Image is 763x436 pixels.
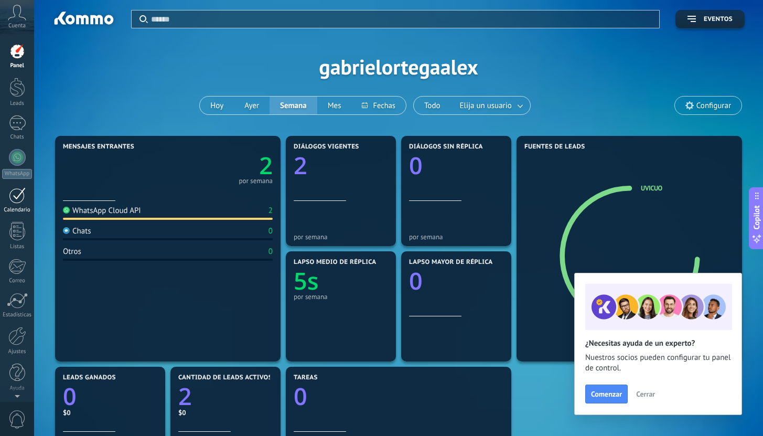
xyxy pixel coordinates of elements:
[63,380,157,412] a: 0
[239,178,273,184] div: por semana
[294,380,503,412] a: 0
[2,312,33,318] div: Estadísticas
[63,380,77,412] text: 0
[696,101,731,110] span: Configurar
[63,143,134,151] span: Mensajes entrantes
[178,408,273,417] div: $0
[294,374,318,381] span: Tareas
[294,293,388,301] div: por semana
[63,207,70,214] img: WhatsApp Cloud API
[641,184,662,193] a: Uvicuo
[458,99,514,113] span: Elija un usuario
[409,233,503,241] div: por semana
[704,16,733,23] span: Eventos
[2,348,33,355] div: Ajustes
[2,134,33,141] div: Chats
[591,390,622,398] span: Comenzar
[63,247,81,257] div: Otros
[414,97,451,114] button: Todo
[585,385,628,403] button: Comenzar
[2,100,33,107] div: Leads
[631,386,660,402] button: Cerrar
[294,265,319,297] text: 5s
[409,150,423,182] text: 0
[2,278,33,284] div: Correo
[259,150,273,182] text: 2
[636,390,655,398] span: Cerrar
[294,150,307,182] text: 2
[178,380,273,412] a: 2
[8,23,26,29] span: Cuenta
[268,247,273,257] div: 0
[63,374,116,381] span: Leads ganados
[751,205,762,229] span: Copilot
[268,226,273,236] div: 0
[675,10,745,28] button: Eventos
[294,143,359,151] span: Diálogos vigentes
[585,353,731,374] span: Nuestros socios pueden configurar tu panel de control.
[168,150,273,182] a: 2
[409,143,483,151] span: Diálogos sin réplica
[2,169,32,179] div: WhatsApp
[409,259,492,266] span: Lapso mayor de réplica
[317,97,352,114] button: Mes
[351,97,405,114] button: Fechas
[294,233,388,241] div: por semana
[268,206,273,216] div: 2
[585,338,731,348] h2: ¿Necesitas ayuda de un experto?
[178,380,192,412] text: 2
[63,226,91,236] div: Chats
[409,265,423,297] text: 0
[178,374,272,381] span: Cantidad de leads activos
[200,97,234,114] button: Hoy
[451,97,530,114] button: Elija un usuario
[234,97,270,114] button: Ayer
[2,243,33,250] div: Listas
[294,380,307,412] text: 0
[294,259,377,266] span: Lapso medio de réplica
[63,206,141,216] div: WhatsApp Cloud API
[2,62,33,69] div: Panel
[63,227,70,234] img: Chats
[63,408,157,417] div: $0
[270,97,317,114] button: Semana
[2,207,33,214] div: Calendario
[2,385,33,392] div: Ayuda
[524,143,585,151] span: Fuentes de leads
